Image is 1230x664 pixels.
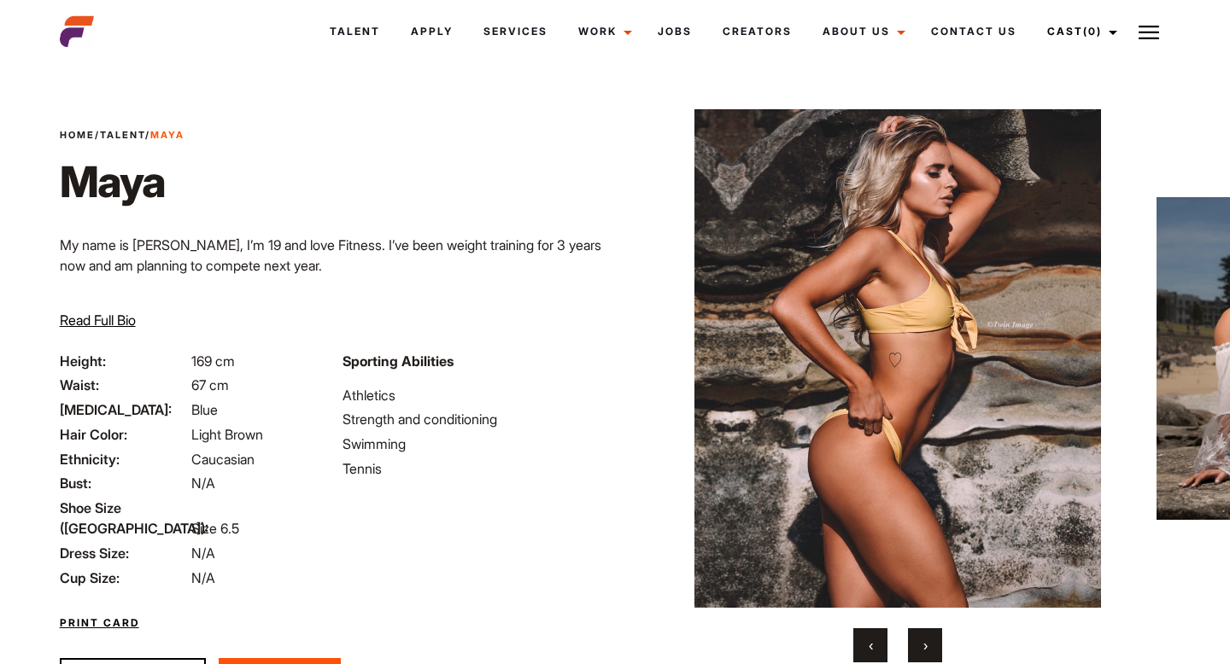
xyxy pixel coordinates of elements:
span: 67 cm [191,376,229,393]
span: Caucasian [191,451,255,468]
img: cropped-aefm-brand-fav-22-square.png [60,15,94,49]
a: Jobs [642,9,707,55]
span: 169 cm [191,352,235,370]
span: [MEDICAL_DATA]: [60,399,188,420]
li: Swimming [343,434,605,454]
a: Cast(0) [1032,9,1127,55]
a: About Us [807,9,916,55]
span: Hair Color: [60,424,188,445]
span: (0) [1083,25,1102,38]
li: Strength and conditioning [343,409,605,429]
a: Talent [100,129,145,141]
h1: Maya [60,156,184,207]
span: / / [60,128,184,143]
a: Print Card [60,615,139,631]
a: Talent [314,9,395,55]
span: Blue [191,401,218,418]
button: Read Full Bio [60,310,136,330]
a: Contact Us [916,9,1032,55]
span: Height: [60,351,188,371]
a: Home [60,129,95,141]
a: Creators [707,9,807,55]
span: Ethnicity: [60,449,188,469]
strong: Sporting Abilities [343,352,454,370]
span: Shoe Size ([GEOGRAPHIC_DATA]): [60,498,188,539]
a: Apply [395,9,468,55]
span: Read Full Bio [60,312,136,329]
li: Athletics [343,385,605,405]
span: N/A [191,545,215,562]
a: Services [468,9,563,55]
img: Burger icon [1139,22,1159,43]
span: Size 6.5 [191,520,239,537]
strong: Maya [150,129,184,141]
span: Waist: [60,375,188,395]
li: Tennis [343,458,605,479]
span: Light Brown [191,426,263,443]
a: Work [563,9,642,55]
span: Previous [869,637,873,654]
span: Dress Size: [60,543,188,563]
span: N/A [191,475,215,492]
span: Bust: [60,473,188,493]
span: N/A [191,569,215,586]
span: Next [923,637,928,654]
img: Maya Sydneys Mediterranean fitness model in bikini l [656,109,1139,608]
span: Cup Size: [60,568,188,588]
p: My name is [PERSON_NAME], I’m 19 and love Fitness. I’ve been weight training for 3 years now and ... [60,235,605,276]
